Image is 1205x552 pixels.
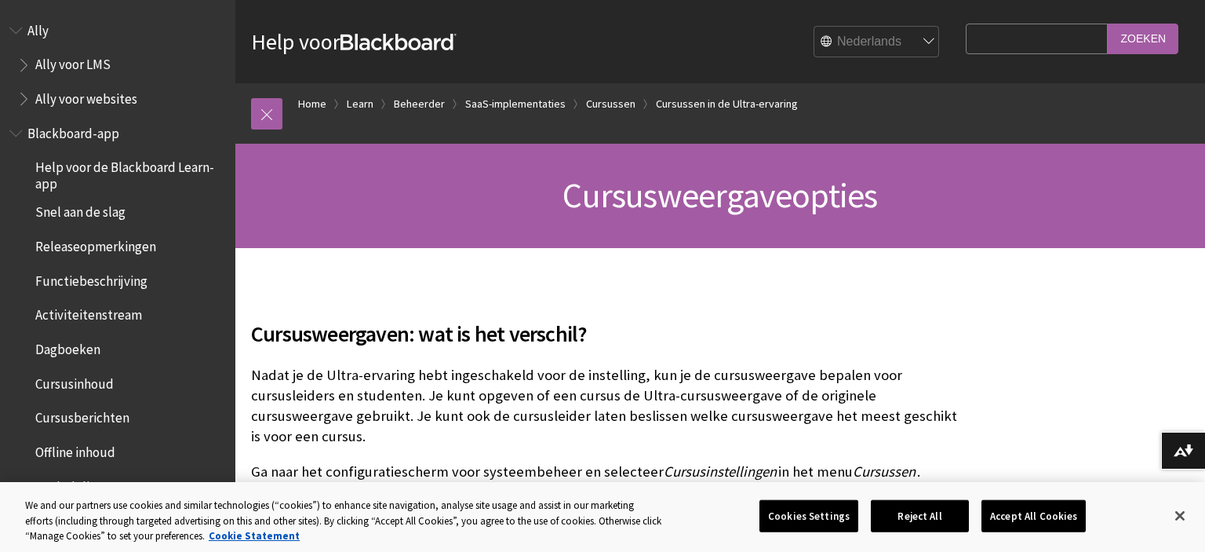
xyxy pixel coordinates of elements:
[35,52,111,73] span: Ally voor LMS
[251,462,957,503] p: Ga naar het configuratiescherm voor systeembeheer en selecteer in het menu . Selecteer . In het g...
[251,27,457,56] a: Help voorBlackboard
[35,336,100,357] span: Dagboeken
[871,499,969,532] button: Reject All
[347,94,373,114] a: Learn
[35,86,137,107] span: Ally voor websites
[759,499,858,532] button: Cookies Settings
[562,174,877,217] span: Cursusweergaveopties
[298,94,326,114] a: Home
[35,439,115,460] span: Offline inhoud
[35,405,129,426] span: Cursusberichten
[394,94,445,114] a: Beheerder
[27,17,49,38] span: Ally
[853,462,916,481] span: Cursussen
[664,462,777,481] span: Cursusinstellingen
[251,365,957,448] p: Nadat je de Ultra-ervaring hebt ingeschakeld voor de instelling, kun je de cursusweergave bepalen...
[35,268,147,289] span: Functiebeschrijving
[35,302,142,324] span: Activiteitenstream
[35,233,156,254] span: Releaseopmerkingen
[340,34,457,50] strong: Blackboard
[35,155,224,192] span: Help voor de Blackboard Learn-app
[814,26,940,57] select: Site Language Selector
[35,371,114,392] span: Cursusinhoud
[35,473,118,495] span: Mededelingen
[251,298,957,350] h2: Cursusweergaven: wat is het verschil?
[35,199,126,221] span: Snel aan de slag
[1163,499,1197,533] button: Close
[465,94,566,114] a: SaaS-implementaties
[586,94,635,114] a: Cursussen
[25,498,663,544] div: We and our partners use cookies and similar technologies (“cookies”) to enhance site navigation, ...
[9,17,226,112] nav: Book outline for Anthology Ally Help
[1108,24,1178,54] input: Zoeken
[981,499,1086,532] button: Accept All Cookies
[656,94,798,114] a: Cursussen in de Ultra-ervaring
[209,529,300,543] a: More information about your privacy, opens in a new tab
[27,120,119,141] span: Blackboard-app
